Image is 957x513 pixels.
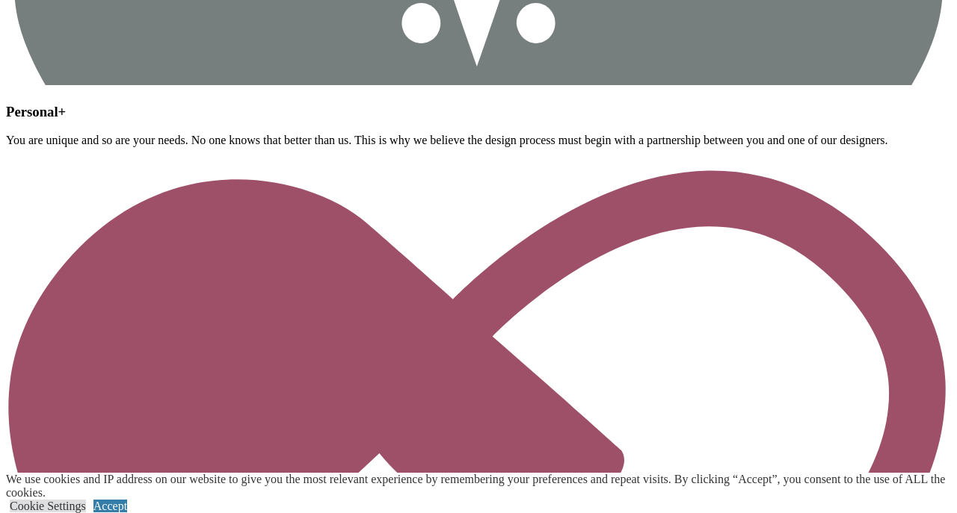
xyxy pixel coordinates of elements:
a: Accept [93,500,127,512]
p: You are unique and so are your needs. No one knows that better than us. This is why we believe th... [6,134,951,147]
span: + [58,104,67,119]
h3: Personal [6,104,951,120]
div: We use cookies and IP address on our website to give you the most relevant experience by remember... [6,473,957,500]
a: Cookie Settings [10,500,86,512]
